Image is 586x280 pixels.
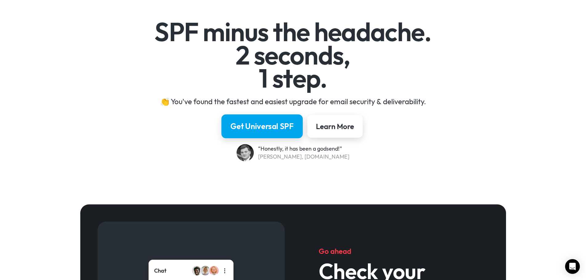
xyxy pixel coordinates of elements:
[114,20,472,90] h1: SPF minus the headache. 2 seconds, 1 step.
[258,145,349,153] div: “Honestly, it has been a godsend!”
[316,121,354,131] div: Learn More
[258,153,349,161] div: [PERSON_NAME], [DOMAIN_NAME]
[565,259,580,274] div: Open Intercom Messenger
[221,114,303,138] a: Get Universal SPF
[319,246,472,256] h5: Go ahead
[307,115,363,138] a: Learn More
[114,97,472,106] div: 👏 You've found the fastest and easiest upgrade for email security & deliverability.
[230,121,294,132] div: Get Universal SPF
[154,267,166,275] div: Chat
